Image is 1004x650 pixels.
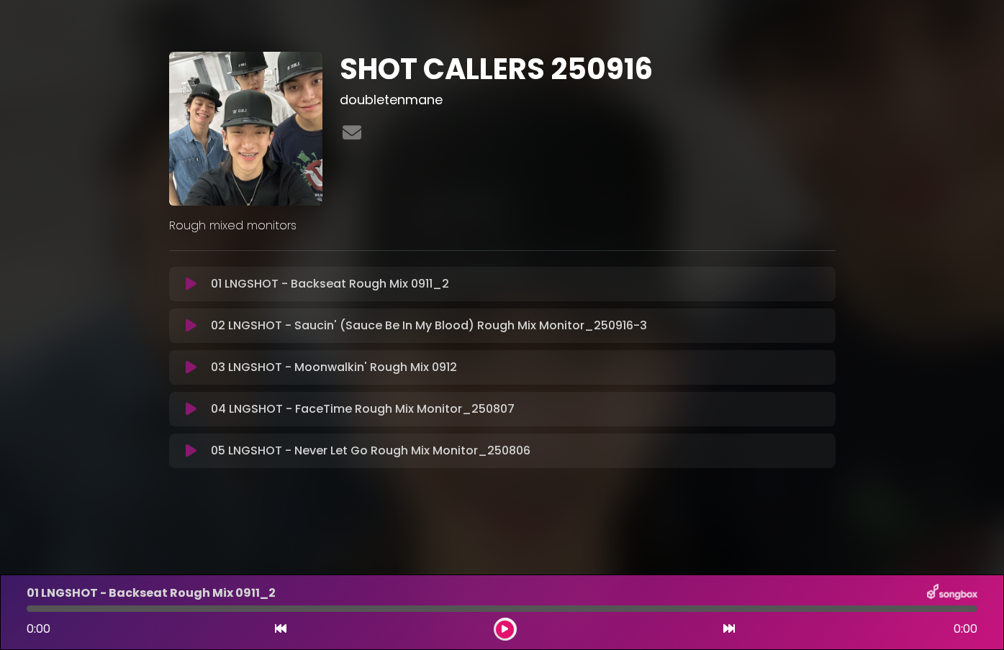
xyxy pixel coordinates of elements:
p: 02 LNGSHOT - Saucin' (Sauce Be In My Blood) Rough Mix Monitor_250916-3 [211,317,647,334]
h3: doubletenmane [340,92,836,108]
p: 04 LNGSHOT - FaceTime Rough Mix Monitor_250807 [211,400,515,418]
p: 03 LNGSHOT - Moonwalkin' Rough Mix 0912 [211,359,457,376]
p: Rough mixed monitors [169,217,836,234]
img: EhfZEEfJT4ehH6TTm04u [169,52,323,206]
h1: SHOT CALLERS 250916 [340,52,836,86]
p: 05 LNGSHOT - Never Let Go Rough Mix Monitor_250806 [211,442,530,459]
p: 01 LNGSHOT - Backseat Rough Mix 0911_2 [211,275,449,293]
